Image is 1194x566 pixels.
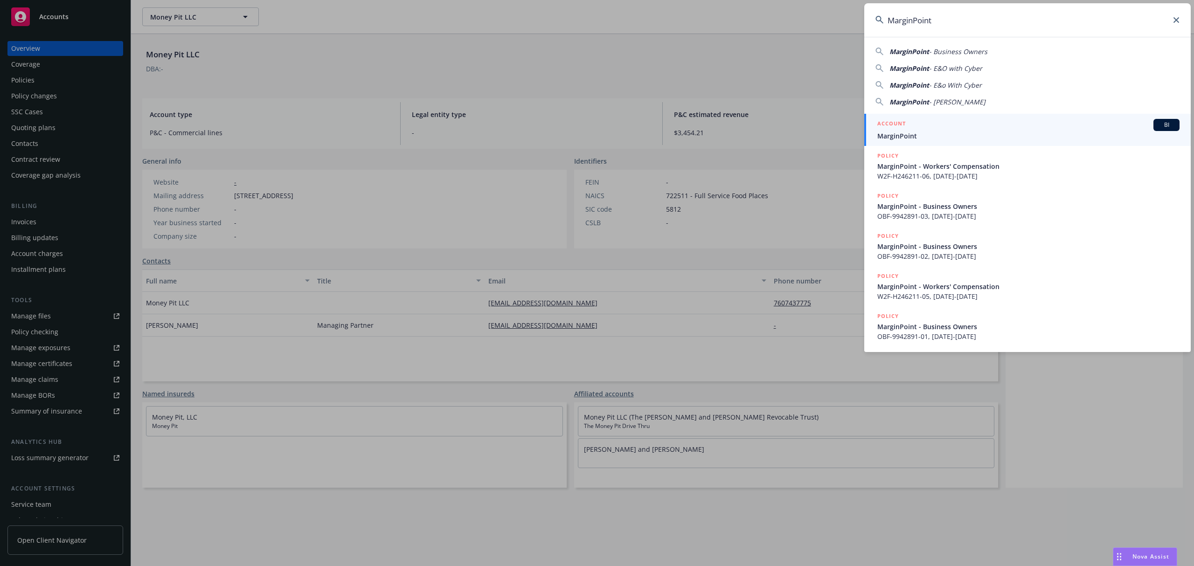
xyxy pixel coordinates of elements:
div: Drag to move [1113,548,1125,566]
a: POLICYMarginPoint - Business OwnersOBF-9942891-01, [DATE]-[DATE] [864,306,1191,346]
span: MarginPoint [877,131,1180,141]
h5: POLICY [877,191,899,200]
span: - Business Owners [929,47,987,56]
span: MarginPoint - Workers' Compensation [877,161,1180,171]
span: W2F-H246211-06, [DATE]-[DATE] [877,171,1180,181]
span: MarginPoint [889,81,929,90]
span: Nova Assist [1132,552,1169,560]
span: MarginPoint [889,47,929,56]
span: - [PERSON_NAME] [929,97,986,106]
a: POLICYMarginPoint - Workers' CompensationW2F-H246211-05, [DATE]-[DATE] [864,266,1191,306]
span: OBF-9942891-03, [DATE]-[DATE] [877,211,1180,221]
button: Nova Assist [1113,547,1177,566]
span: MarginPoint - Business Owners [877,322,1180,331]
span: - E&O with Cyber [929,64,982,73]
span: MarginPoint - Workers' Compensation [877,282,1180,291]
span: W2F-H246211-05, [DATE]-[DATE] [877,291,1180,301]
span: MarginPoint - Business Owners [877,201,1180,211]
span: MarginPoint [889,64,929,73]
h5: POLICY [877,311,899,321]
a: POLICYMarginPoint - Business OwnersOBF-9942891-02, [DATE]-[DATE] [864,226,1191,266]
h5: POLICY [877,231,899,241]
span: - E&o With Cyber [929,81,982,90]
h5: POLICY [877,271,899,281]
h5: POLICY [877,151,899,160]
span: MarginPoint - Business Owners [877,242,1180,251]
span: OBF-9942891-02, [DATE]-[DATE] [877,251,1180,261]
h5: ACCOUNT [877,119,906,130]
input: Search... [864,3,1191,37]
span: OBF-9942891-01, [DATE]-[DATE] [877,331,1180,341]
span: MarginPoint [889,97,929,106]
a: ACCOUNTBIMarginPoint [864,114,1191,146]
a: POLICYMarginPoint - Business OwnersOBF-9942891-03, [DATE]-[DATE] [864,186,1191,226]
a: POLICYMarginPoint - Workers' CompensationW2F-H246211-06, [DATE]-[DATE] [864,146,1191,186]
span: BI [1157,121,1176,129]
